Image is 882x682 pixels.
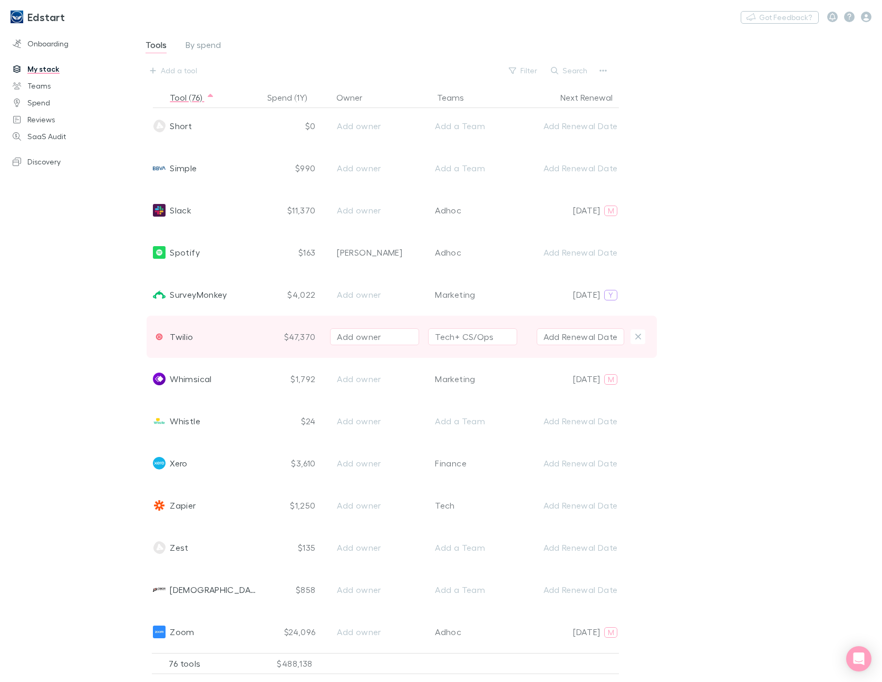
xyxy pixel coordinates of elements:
[428,286,517,303] button: Marketing
[428,118,517,134] button: Add a Team
[537,244,625,261] button: Add Renewal Date
[337,626,412,638] div: Add owner
[152,653,257,674] div: 76 tools
[2,61,132,77] a: My stack
[428,328,517,345] button: Tech+ CS/Ops
[573,288,600,301] p: [DATE]
[170,316,193,358] span: Twilio
[330,413,419,430] button: Add owner
[428,623,517,640] button: Adhoc
[144,62,203,79] button: Add a tool
[330,328,419,345] button: Add owner
[170,569,259,611] span: [DEMOGRAPHIC_DATA]
[170,147,197,189] span: Simple
[330,581,419,598] button: Add owner
[11,11,23,23] img: Edstart's Logo
[2,35,132,52] a: Onboarding
[330,455,419,472] button: Add owner
[428,160,517,177] button: Add a Team
[153,120,166,132] img: Short.io's Logo
[336,87,375,108] button: Owner
[186,40,221,53] span: By spend
[428,497,517,514] button: Tech
[264,527,322,569] div: $135
[330,118,419,134] button: Add owner
[546,64,594,77] button: Search
[608,290,613,300] span: Y
[428,539,517,556] button: Add a Team
[2,94,132,111] a: Spend
[337,288,412,301] div: Add owner
[337,246,402,259] div: [PERSON_NAME]
[264,400,322,442] div: $24
[428,455,517,472] button: Finance
[573,373,600,385] p: [DATE]
[161,64,197,77] div: Add a tool
[337,120,412,132] div: Add owner
[170,527,188,569] span: Zest
[435,457,467,470] div: Finance
[546,371,624,387] button: [DATE]M
[428,371,517,387] button: Marketing
[153,246,166,259] img: Spotify's Logo
[264,316,322,358] div: $47,370
[537,118,625,134] button: Add Renewal Date
[264,611,322,653] div: $24,096
[153,541,166,554] img: Zest's Logo
[428,413,517,430] button: Add a Team
[2,77,132,94] a: Teams
[330,623,419,640] button: Add owner
[337,457,412,470] div: Add owner
[537,328,625,345] button: Add Renewal Date
[264,231,322,274] div: $163
[2,153,132,170] a: Discovery
[146,40,167,53] span: Tools
[608,628,614,637] span: M
[153,288,166,301] img: SurveyMonkey's Logo
[435,499,454,512] div: Tech
[264,105,322,147] div: $0
[170,358,211,400] span: Whimsical
[435,120,485,132] div: Add a Team
[608,375,614,384] span: M
[435,330,493,343] div: Tech + CS/Ops
[537,497,625,514] button: Add Renewal Date
[435,626,461,638] div: Adhoc
[153,583,166,596] img: Zeus's Logo
[170,484,196,527] span: Zapier
[264,274,322,316] div: $4,022
[503,64,544,77] button: Filter
[153,162,166,174] img: Simple's Logo
[337,330,412,343] div: Add owner
[631,329,645,344] button: Delete
[435,373,475,385] div: Marketing
[170,611,194,653] span: Zoom
[264,442,322,484] div: $3,610
[330,244,419,261] button: [PERSON_NAME]
[337,415,412,427] div: Add owner
[537,581,625,598] button: Add Renewal Date
[435,246,461,259] div: Adhoc
[153,415,166,427] img: Whistle's Logo
[264,569,322,611] div: $858
[435,162,485,174] div: Add a Team
[435,415,485,427] div: Add a Team
[608,206,614,216] span: M
[428,244,517,261] button: Adhoc
[337,541,412,554] div: Add owner
[741,11,819,24] button: Got Feedback?
[153,373,166,385] img: Whimsical's Logo
[573,204,600,217] p: [DATE]
[170,189,191,231] span: Slack
[27,11,65,23] h3: Edstart
[153,204,166,217] img: Slack's Logo
[846,646,871,671] div: Open Intercom Messenger
[435,541,485,554] div: Add a Team
[546,623,624,640] button: [DATE]M
[573,626,600,638] p: [DATE]
[4,4,71,30] a: Edstart
[2,111,132,128] a: Reviews
[153,457,166,470] img: Xero's Logo
[264,147,322,189] div: $990
[153,330,166,343] img: Twilio's Logo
